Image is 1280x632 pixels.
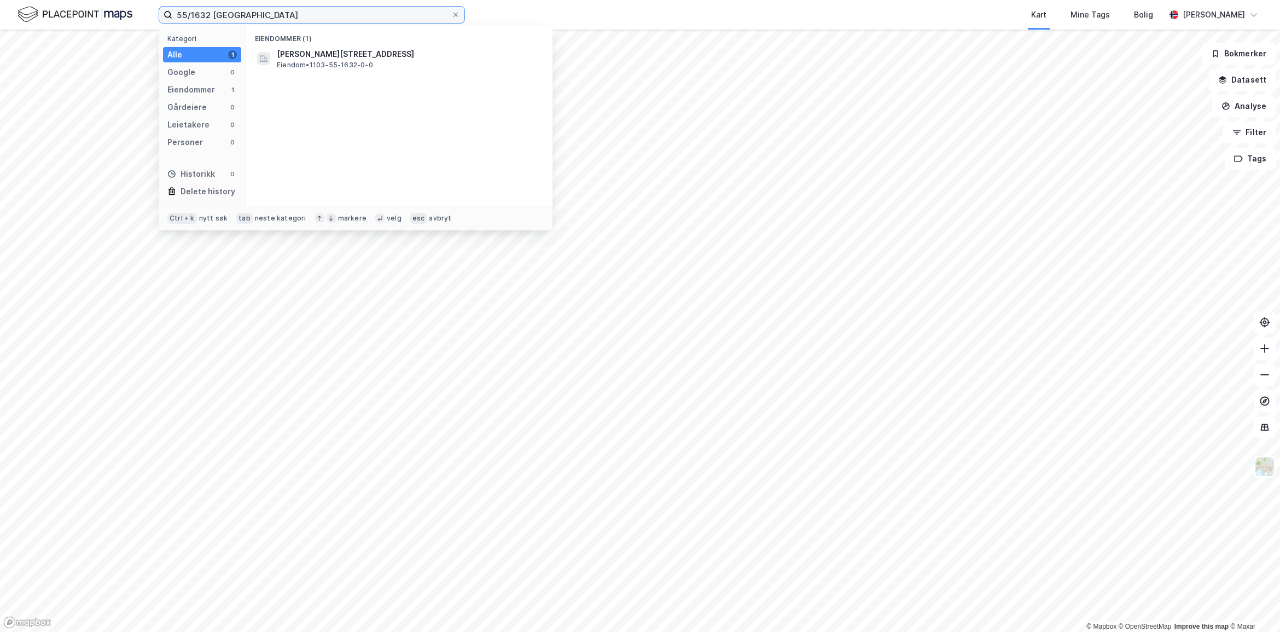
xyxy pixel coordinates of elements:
div: Alle [167,48,182,61]
a: Mapbox homepage [3,616,51,629]
button: Tags [1225,148,1276,170]
a: OpenStreetMap [1119,623,1172,630]
div: markere [338,214,366,223]
div: Leietakere [167,118,210,131]
div: Historikk [167,167,215,181]
button: Filter [1223,121,1276,143]
a: Improve this map [1174,623,1229,630]
iframe: Chat Widget [1225,579,1280,632]
div: Mine Tags [1070,8,1110,21]
button: Analyse [1212,95,1276,117]
div: Google [167,66,195,79]
div: Kontrollprogram for chat [1225,579,1280,632]
div: avbryt [429,214,451,223]
div: nytt søk [199,214,228,223]
div: Kategori [167,34,241,43]
div: Eiendommer [167,83,215,96]
div: Gårdeiere [167,101,207,114]
a: Mapbox [1086,623,1116,630]
div: 0 [228,68,237,77]
div: neste kategori [255,214,306,223]
span: [PERSON_NAME][STREET_ADDRESS] [277,48,539,61]
img: logo.f888ab2527a4732fd821a326f86c7f29.svg [18,5,132,24]
div: Kart [1031,8,1046,21]
button: Datasett [1209,69,1276,91]
div: 0 [228,120,237,129]
input: Søk på adresse, matrikkel, gårdeiere, leietakere eller personer [172,7,451,23]
div: Bolig [1134,8,1153,21]
div: Delete history [181,185,235,198]
div: Eiendommer (1) [246,26,552,45]
div: 1 [228,85,237,94]
div: 0 [228,103,237,112]
div: 1 [228,50,237,59]
div: tab [236,213,253,224]
div: Personer [167,136,203,149]
span: Eiendom • 1103-55-1632-0-0 [277,61,373,69]
img: Z [1254,456,1275,477]
div: 0 [228,170,237,178]
div: 0 [228,138,237,147]
div: [PERSON_NAME] [1183,8,1245,21]
div: Ctrl + k [167,213,197,224]
div: esc [410,213,427,224]
button: Bokmerker [1202,43,1276,65]
div: velg [387,214,402,223]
